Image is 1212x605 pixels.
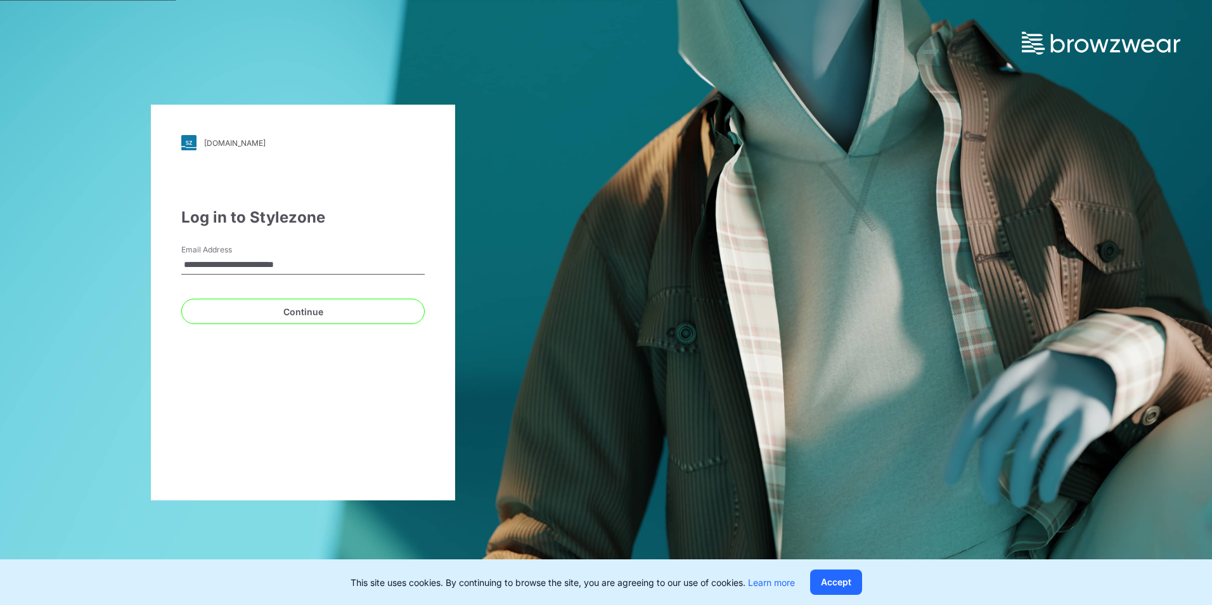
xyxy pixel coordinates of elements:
a: [DOMAIN_NAME] [181,135,425,150]
button: Continue [181,299,425,324]
label: Email Address [181,244,270,256]
img: browzwear-logo.73288ffb.svg [1022,32,1180,55]
p: This site uses cookies. By continuing to browse the site, you are agreeing to our use of cookies. [351,576,795,589]
div: Log in to Stylezone [181,206,425,229]
button: Accept [810,569,862,595]
a: Learn more [748,577,795,588]
img: svg+xml;base64,PHN2ZyB3aWR0aD0iMjgiIGhlaWdodD0iMjgiIHZpZXdCb3g9IjAgMCAyOCAyOCIgZmlsbD0ibm9uZSIgeG... [181,135,197,150]
div: [DOMAIN_NAME] [204,138,266,148]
